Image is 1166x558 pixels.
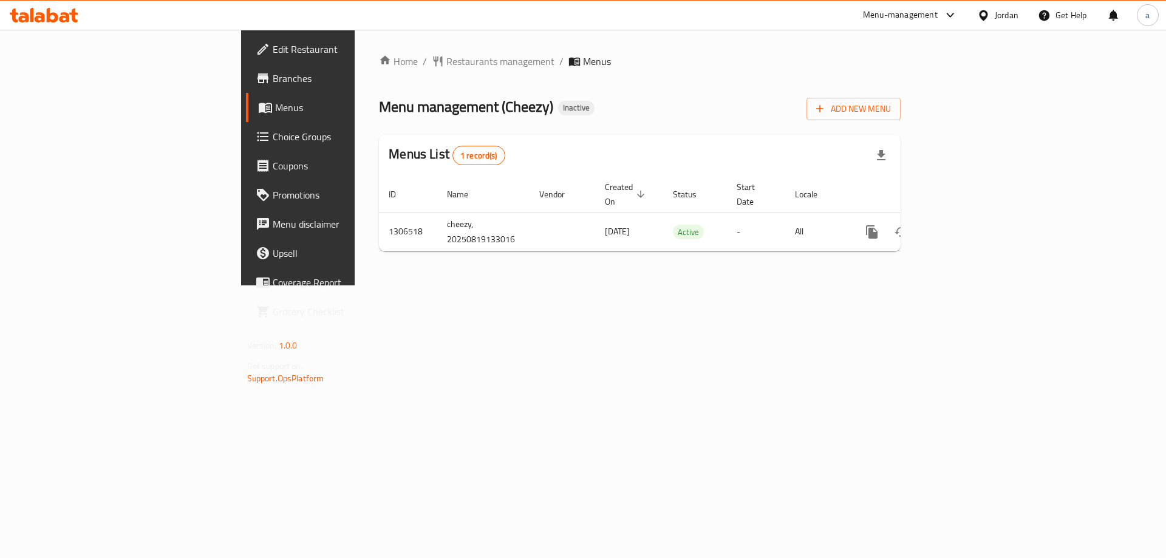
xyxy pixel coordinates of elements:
[806,98,901,120] button: Add New Menu
[539,187,581,202] span: Vendor
[605,180,649,209] span: Created On
[816,101,891,117] span: Add New Menu
[246,122,436,151] a: Choice Groups
[273,275,426,290] span: Coverage Report
[558,103,595,113] span: Inactive
[279,338,298,353] span: 1.0.0
[379,93,553,120] span: Menu management ( Cheezy )
[446,54,554,69] span: Restaurants management
[795,187,833,202] span: Locale
[727,213,785,251] td: -
[389,187,412,202] span: ID
[246,268,436,297] a: Coverage Report
[379,54,901,69] nav: breadcrumb
[559,54,564,69] li: /
[275,100,426,115] span: Menus
[887,217,916,247] button: Change Status
[389,145,505,165] h2: Menus List
[273,129,426,144] span: Choice Groups
[247,370,324,386] a: Support.OpsPlatform
[785,213,848,251] td: All
[246,297,436,326] a: Grocery Checklist
[437,213,530,251] td: cheezy, 20250819133016
[863,8,938,22] div: Menu-management
[247,358,303,374] span: Get support on:
[246,64,436,93] a: Branches
[246,93,436,122] a: Menus
[247,338,277,353] span: Version:
[673,225,704,239] span: Active
[447,187,484,202] span: Name
[605,223,630,239] span: [DATE]
[246,209,436,239] a: Menu disclaimer
[273,188,426,202] span: Promotions
[273,304,426,319] span: Grocery Checklist
[848,176,984,213] th: Actions
[273,42,426,56] span: Edit Restaurant
[737,180,771,209] span: Start Date
[273,158,426,173] span: Coupons
[1145,9,1150,22] span: a
[273,217,426,231] span: Menu disclaimer
[673,187,712,202] span: Status
[246,151,436,180] a: Coupons
[558,101,595,115] div: Inactive
[452,146,505,165] div: Total records count
[246,239,436,268] a: Upsell
[379,176,984,251] table: enhanced table
[432,54,554,69] a: Restaurants management
[583,54,611,69] span: Menus
[273,246,426,260] span: Upsell
[246,180,436,209] a: Promotions
[995,9,1018,22] div: Jordan
[857,217,887,247] button: more
[273,71,426,86] span: Branches
[453,150,505,162] span: 1 record(s)
[246,35,436,64] a: Edit Restaurant
[867,141,896,170] div: Export file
